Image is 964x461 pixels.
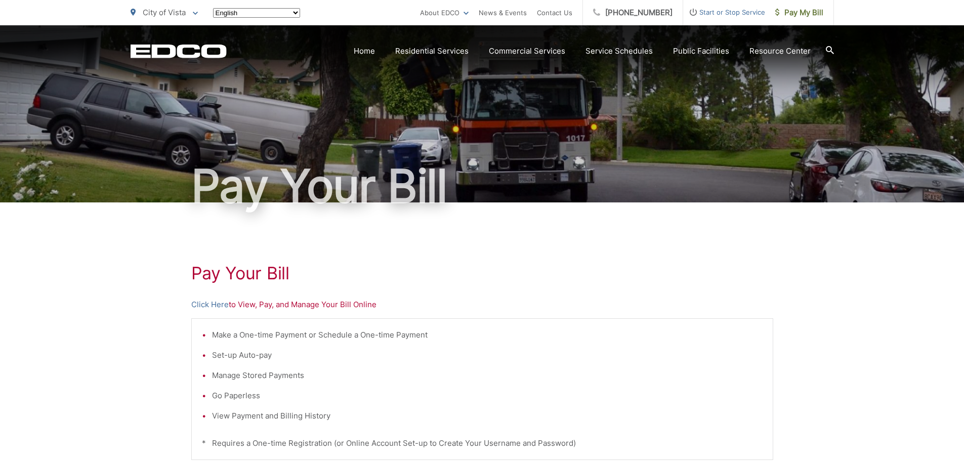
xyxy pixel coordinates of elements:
[673,45,729,57] a: Public Facilities
[775,7,823,19] span: Pay My Bill
[212,349,763,361] li: Set-up Auto-pay
[212,329,763,341] li: Make a One-time Payment or Schedule a One-time Payment
[354,45,375,57] a: Home
[489,45,565,57] a: Commercial Services
[479,7,527,19] a: News & Events
[213,8,300,18] select: Select a language
[395,45,469,57] a: Residential Services
[212,410,763,422] li: View Payment and Billing History
[191,263,773,283] h1: Pay Your Bill
[191,299,773,311] p: to View, Pay, and Manage Your Bill Online
[143,8,186,17] span: City of Vista
[585,45,653,57] a: Service Schedules
[212,369,763,382] li: Manage Stored Payments
[212,390,763,402] li: Go Paperless
[131,44,227,58] a: EDCD logo. Return to the homepage.
[420,7,469,19] a: About EDCO
[191,299,229,311] a: Click Here
[749,45,811,57] a: Resource Center
[131,161,834,212] h1: Pay Your Bill
[537,7,572,19] a: Contact Us
[202,437,763,449] p: * Requires a One-time Registration (or Online Account Set-up to Create Your Username and Password)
